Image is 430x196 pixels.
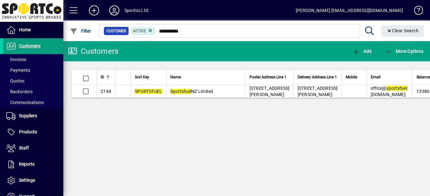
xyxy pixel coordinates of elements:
div: ID [101,74,111,81]
span: Delivery Address Line 1 [298,74,337,81]
a: Quotes [3,76,63,86]
span: Email [371,74,381,81]
a: Payments [3,65,63,76]
span: Invoices [6,57,26,62]
span: Clear Search [387,28,419,33]
div: Mobile [346,74,363,81]
div: [PERSON_NAME] [EMAIL_ADDRESS][DOMAIN_NAME] [296,5,403,15]
a: Reports [3,156,63,172]
span: Settings [19,178,35,183]
a: Knowledge Base [409,1,422,22]
button: Profile [104,5,124,16]
a: Settings [3,173,63,188]
span: ID [101,74,104,81]
button: Clear [382,25,424,37]
em: sportsfuel [386,86,407,91]
a: Staff [3,140,63,156]
span: Reports [19,162,35,167]
span: Customer [106,28,126,34]
span: Filter [70,28,91,34]
span: Products [19,129,37,134]
div: Customers [68,46,118,56]
em: Sportsfuel [170,89,192,94]
button: Add [351,46,373,57]
a: Invoices [3,54,63,65]
button: More Options [383,46,425,57]
span: Home [19,27,31,32]
span: Postal Address Line 1 [250,74,287,81]
a: Communications [3,97,63,108]
button: Filter [68,25,93,37]
span: Quotes [6,78,24,83]
a: Home [3,22,63,38]
a: Suppliers [3,108,63,124]
div: Name [170,74,242,81]
span: Active [133,29,146,33]
span: Sort Key [135,74,149,81]
a: Backorders [3,86,63,97]
span: More Options [385,49,424,54]
span: [STREET_ADDRESS][PERSON_NAME] [298,86,338,97]
div: Email [371,74,409,81]
mat-chip: Activation Status: Active [130,27,156,35]
span: Name [170,74,181,81]
span: Customers [19,43,41,48]
span: Add [352,49,371,54]
span: Backorders [6,89,33,94]
span: 2194 [101,89,111,94]
span: Suppliers [19,113,37,118]
div: Sportco Ltd [124,5,148,15]
em: SPORTSFUEL [135,89,162,94]
span: Mobile [346,74,357,81]
span: Communications [6,100,44,105]
span: NZ Limited [170,89,213,94]
span: Staff [19,145,29,150]
span: [STREET_ADDRESS][PERSON_NAME] [250,86,290,97]
button: Add [84,5,104,16]
span: office@ .[DOMAIN_NAME] [371,86,409,97]
a: Products [3,124,63,140]
span: Payments [6,68,30,73]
